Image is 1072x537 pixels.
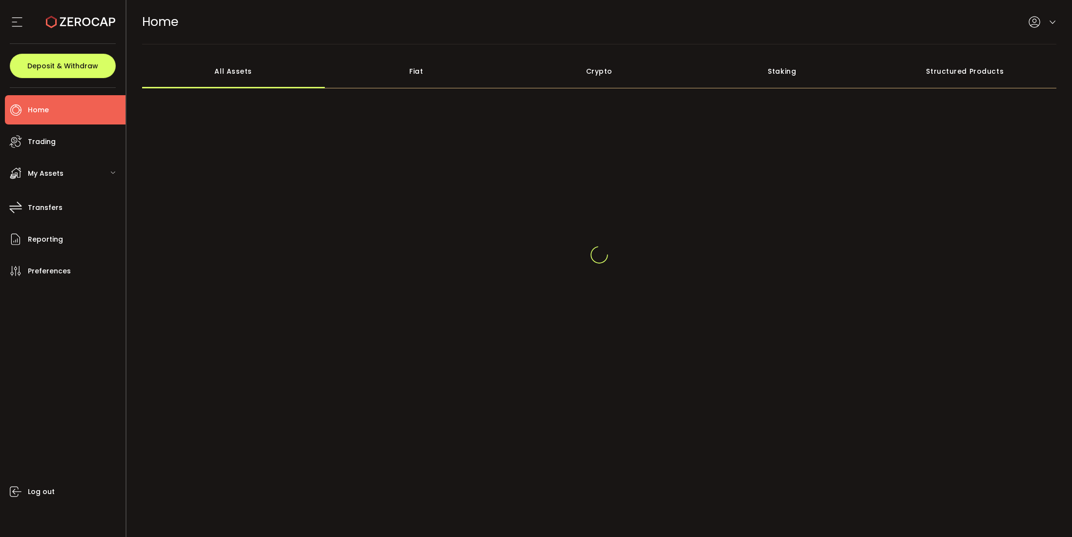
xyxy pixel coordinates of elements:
[142,13,178,30] span: Home
[691,54,874,88] div: Staking
[142,54,325,88] div: All Assets
[28,201,63,215] span: Transfers
[28,166,63,181] span: My Assets
[28,135,56,149] span: Trading
[325,54,508,88] div: Fiat
[874,54,1057,88] div: Structured Products
[27,62,98,69] span: Deposit & Withdraw
[28,232,63,247] span: Reporting
[28,264,71,278] span: Preferences
[28,485,55,499] span: Log out
[508,54,691,88] div: Crypto
[28,103,49,117] span: Home
[10,54,116,78] button: Deposit & Withdraw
